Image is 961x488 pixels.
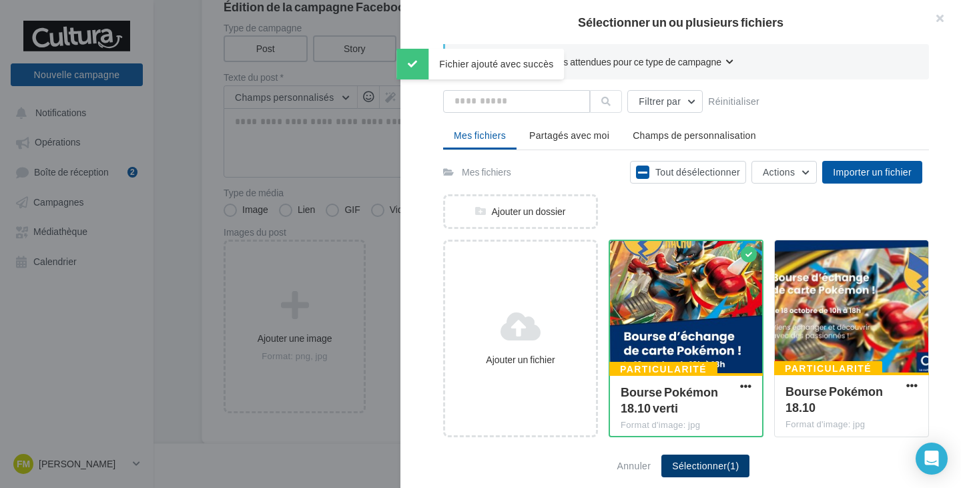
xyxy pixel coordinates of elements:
[609,362,717,377] div: Particularité
[630,161,746,184] button: Tout désélectionner
[462,166,511,179] div: Mes fichiers
[621,419,751,431] div: Format d'image: jpg
[627,90,703,113] button: Filtrer par
[450,353,591,367] div: Ajouter un fichier
[774,361,882,376] div: Particularité
[529,130,609,141] span: Partagés avec moi
[466,55,721,69] span: Consulter les contraintes attendues pour ce type de campagne
[396,49,564,79] div: Fichier ajouté avec succès
[916,443,948,475] div: Open Intercom Messenger
[703,93,765,109] button: Réinitialiser
[612,458,657,474] button: Annuler
[422,16,940,28] h2: Sélectionner un ou plusieurs fichiers
[751,161,817,184] button: Actions
[633,130,756,141] span: Champs de personnalisation
[822,161,922,184] button: Importer un fichier
[454,130,506,141] span: Mes fichiers
[785,384,883,415] span: Bourse Pokémon 18.10
[763,166,795,178] span: Actions
[661,455,749,477] button: Sélectionner(1)
[785,419,918,431] div: Format d'image: jpg
[445,205,596,218] div: Ajouter un dossier
[833,166,912,178] span: Importer un fichier
[727,460,739,471] span: (1)
[621,385,718,415] span: Bourse Pokémon 18.10 verti
[466,55,733,71] button: Consulter les contraintes attendues pour ce type de campagne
